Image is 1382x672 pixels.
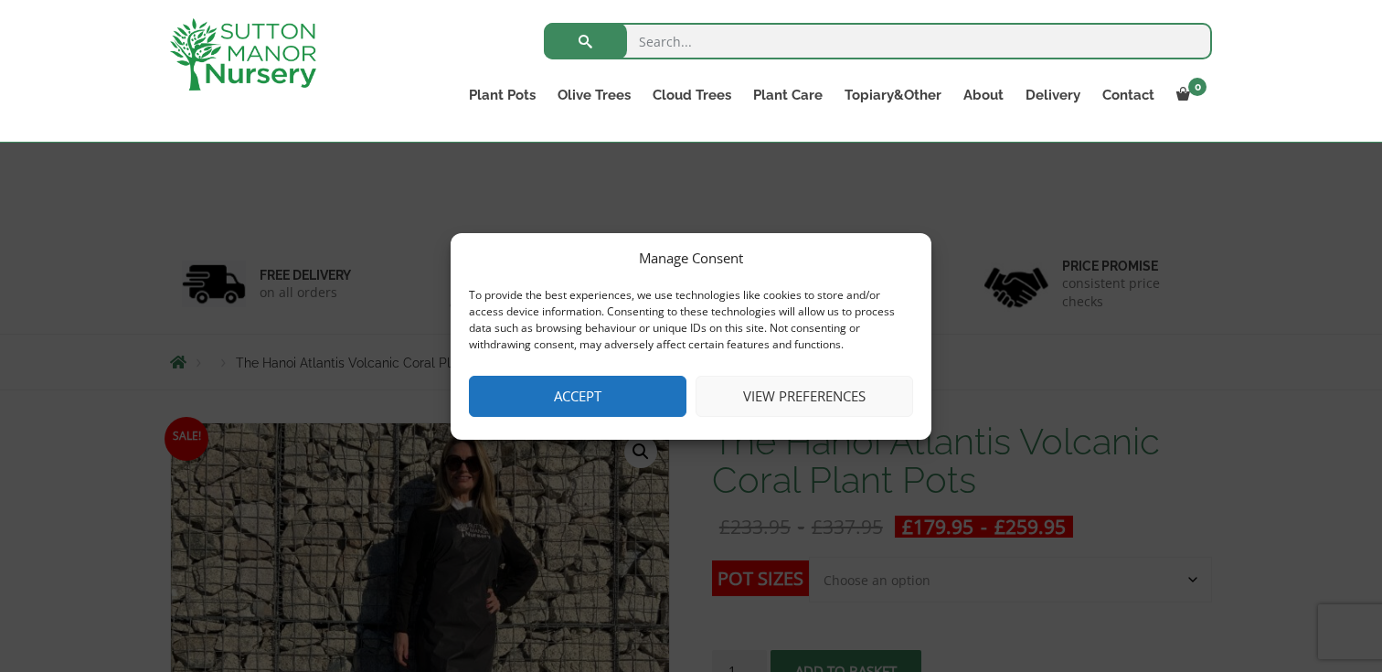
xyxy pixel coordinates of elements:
[952,82,1015,108] a: About
[1091,82,1165,108] a: Contact
[170,18,316,91] img: logo
[642,82,742,108] a: Cloud Trees
[547,82,642,108] a: Olive Trees
[742,82,834,108] a: Plant Care
[834,82,952,108] a: Topiary&Other
[1188,78,1207,96] span: 0
[469,287,911,353] div: To provide the best experiences, we use technologies like cookies to store and/or access device i...
[696,376,913,417] button: View preferences
[469,376,686,417] button: Accept
[1165,82,1212,108] a: 0
[544,23,1212,59] input: Search...
[639,247,743,269] div: Manage Consent
[458,82,547,108] a: Plant Pots
[1015,82,1091,108] a: Delivery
